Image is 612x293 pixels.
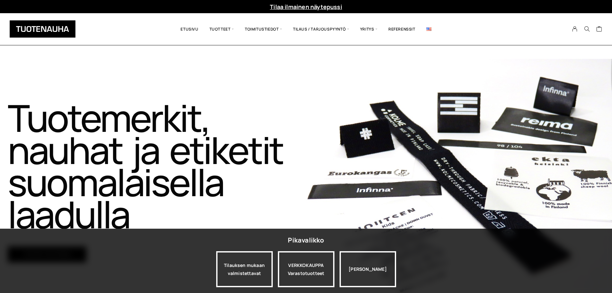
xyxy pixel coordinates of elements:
div: VERKKOKAUPPA Varastotuotteet [278,251,334,287]
img: English [426,27,431,31]
span: Tilaus / Tarjouspyyntö [288,18,355,40]
a: Etusivu [175,18,204,40]
div: [PERSON_NAME] [340,251,396,287]
a: VERKKOKAUPPAVarastotuotteet [278,251,334,287]
img: Tuotenauha Oy [10,20,75,38]
h1: Tuotemerkit, nauhat ja etiketit suomalaisella laadulla​ [8,102,305,230]
a: My Account [569,26,581,32]
a: Tilauksen mukaan valmistettavat [216,251,273,287]
a: Cart [596,26,602,33]
div: Pikavalikko [288,234,324,246]
span: Toimitustiedot [239,18,288,40]
a: Tilaa ilmainen näytepussi [270,3,342,11]
span: Yritys [355,18,383,40]
button: Search [581,26,593,32]
a: Referenssit [383,18,421,40]
span: Tuotteet [204,18,239,40]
